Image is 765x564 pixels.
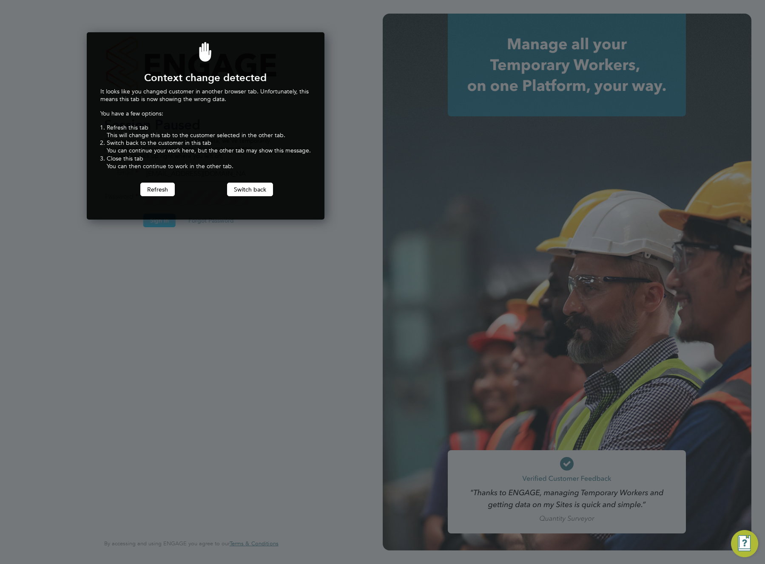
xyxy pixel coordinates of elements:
button: Refresh [140,183,175,196]
p: It looks like you changed customer in another browser tab. Unfortunately, this means this tab is ... [100,87,311,103]
li: Close this tab You can then continue to work in the other tab. [107,155,311,170]
button: Engage Resource Center [731,530,758,557]
li: Switch back to the customer in this tab You can continue your work here, but the other tab may sh... [107,139,311,154]
button: Switch back [227,183,273,196]
li: Refresh this tab This will change this tab to the customer selected in the other tab. [107,124,311,139]
p: You have a few options: [100,110,311,117]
